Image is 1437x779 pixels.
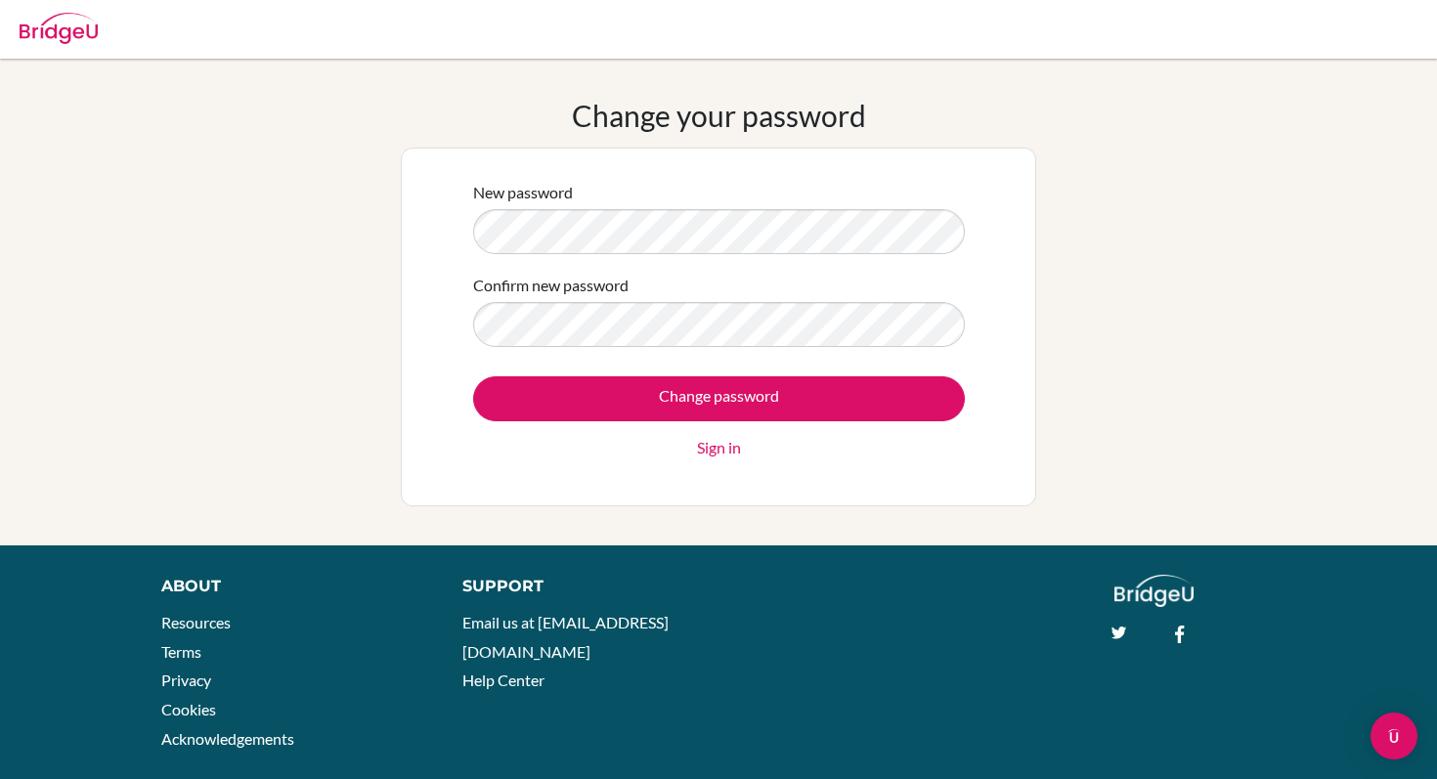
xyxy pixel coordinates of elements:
div: Open Intercom Messenger [1371,713,1417,759]
a: Privacy [161,671,211,689]
a: Terms [161,642,201,661]
a: Cookies [161,700,216,718]
div: Support [462,575,699,598]
input: Change password [473,376,965,421]
a: Help Center [462,671,544,689]
a: Resources [161,613,231,631]
label: New password [473,181,573,204]
a: Acknowledgements [161,729,294,748]
img: Bridge-U [20,13,98,44]
label: Confirm new password [473,274,629,297]
img: logo_white@2x-f4f0deed5e89b7ecb1c2cc34c3e3d731f90f0f143d5ea2071677605dd97b5244.png [1114,575,1194,607]
h1: Change your password [572,98,866,133]
a: Sign in [697,436,741,459]
div: About [161,575,418,598]
a: Email us at [EMAIL_ADDRESS][DOMAIN_NAME] [462,613,669,661]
